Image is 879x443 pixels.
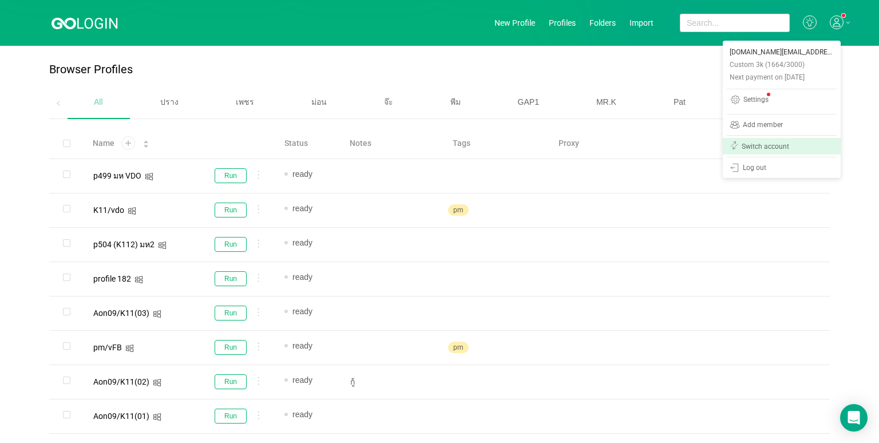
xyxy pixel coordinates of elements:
span: ม่อน [311,97,327,106]
i: icon: windows [145,172,153,181]
div: Log out [743,164,766,173]
i: icon: caret-down [143,143,149,147]
i: icon: caret-up [143,139,149,143]
div: Custom 3k ( 1664 / 3000 ) [730,58,805,71]
a: New Profile [494,18,535,27]
sup: 1 [767,93,770,96]
span: Pat [674,97,686,106]
i: icon: windows [153,378,161,387]
span: ready [292,204,312,213]
p: กู้ [350,376,434,387]
i: icon: windows [158,241,167,250]
input: Search... [680,14,790,32]
sup: 1 [842,14,845,17]
span: GAP1 [518,97,539,106]
div: Next payment on [DATE] [730,71,805,84]
button: Run [215,168,247,183]
div: Switch account [742,143,789,150]
button: Run [215,409,247,424]
span: Aon09/K11(03) [93,308,149,318]
div: Open Intercom Messenger [840,404,868,432]
a: Profiles [549,18,576,27]
span: ready [292,169,312,179]
span: Aon09/K11(02) [93,377,149,386]
a: Import [629,18,654,27]
span: MR.K [596,97,616,106]
i: icon: left [56,101,61,106]
div: Add member [743,121,783,130]
span: Status [284,137,308,149]
span: ready [292,341,312,350]
span: พีม [450,97,461,106]
div: K11/vdo [93,206,124,214]
div: Sort [142,139,149,147]
span: ready [292,238,312,247]
p: [DOMAIN_NAME][EMAIL_ADDRESS][DOMAIN_NAME] [730,46,834,58]
span: เพชร [236,97,254,106]
span: ปราง [160,97,179,106]
span: p504 (K112) มห2 [93,240,155,249]
i: icon: windows [153,310,161,318]
i: icon: windows [125,344,134,353]
p: Browser Profiles [49,63,133,76]
i: icon: windows [153,413,161,421]
button: Run [215,271,247,286]
button: Run [215,306,247,321]
span: Tags [453,137,470,149]
span: ready [292,410,312,419]
button: Run [215,340,247,355]
span: Notes [350,137,371,149]
div: All [68,88,129,117]
span: Name [93,137,114,149]
span: Aon09/K11(01) [93,412,149,421]
span: ready [292,375,312,385]
a: Folders [589,18,616,27]
a: Settings [723,92,841,112]
span: จ๊ะ [384,97,393,106]
span: ready [292,307,312,316]
div: Settings [743,96,769,105]
i: icon: windows [128,207,136,215]
i: icon: windows [134,275,143,284]
button: Run [215,374,247,389]
button: Run [215,203,247,217]
span: Proxy [559,137,579,149]
div: p499 มห VDO [93,172,141,180]
div: pm/vFB [93,343,122,351]
div: profile 182 [93,275,131,283]
button: Run [215,237,247,252]
span: ready [292,272,312,282]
